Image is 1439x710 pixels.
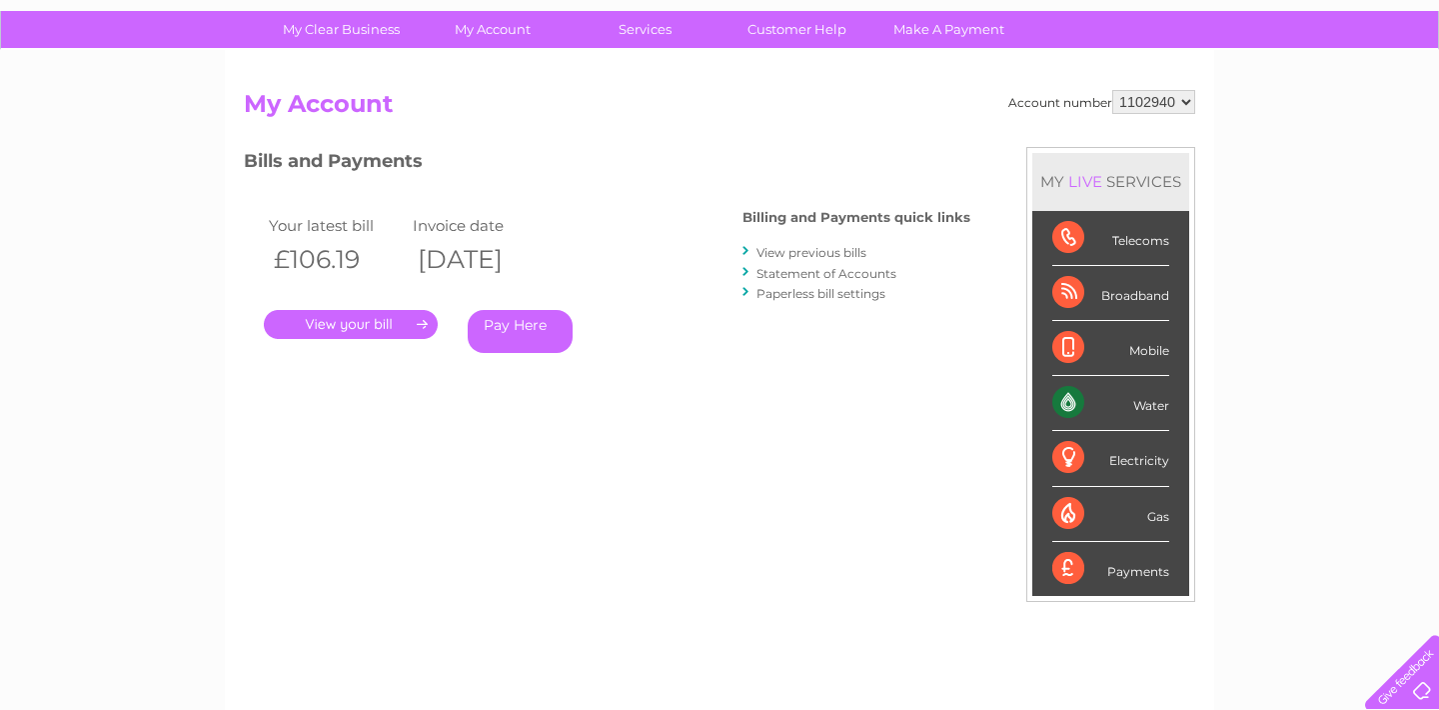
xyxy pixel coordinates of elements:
[1052,266,1169,321] div: Broadband
[1062,10,1200,35] a: 0333 014 3131
[50,52,152,113] img: logo.png
[563,11,727,48] a: Services
[411,11,576,48] a: My Account
[756,245,866,260] a: View previous bills
[715,11,879,48] a: Customer Help
[1306,85,1355,100] a: Contact
[408,239,552,280] th: [DATE]
[264,212,408,239] td: Your latest bill
[1087,85,1125,100] a: Water
[1052,431,1169,486] div: Electricity
[1373,85,1420,100] a: Log out
[1193,85,1253,100] a: Telecoms
[1064,172,1106,191] div: LIVE
[742,210,970,225] h4: Billing and Payments quick links
[1052,211,1169,266] div: Telecoms
[1052,321,1169,376] div: Mobile
[1032,153,1189,210] div: MY SERVICES
[1137,85,1181,100] a: Energy
[1052,376,1169,431] div: Water
[1052,487,1169,542] div: Gas
[259,11,424,48] a: My Clear Business
[264,239,408,280] th: £106.19
[756,266,896,281] a: Statement of Accounts
[1052,542,1169,596] div: Payments
[866,11,1031,48] a: Make A Payment
[1008,90,1195,114] div: Account number
[756,286,885,301] a: Paperless bill settings
[264,310,438,339] a: .
[244,147,970,182] h3: Bills and Payments
[249,11,1193,97] div: Clear Business is a trading name of Verastar Limited (registered in [GEOGRAPHIC_DATA] No. 3667643...
[1265,85,1294,100] a: Blog
[408,212,552,239] td: Invoice date
[244,90,1195,128] h2: My Account
[468,310,573,353] a: Pay Here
